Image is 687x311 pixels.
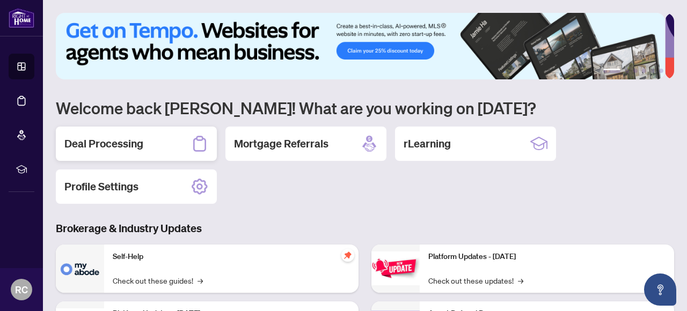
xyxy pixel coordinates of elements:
[341,249,354,262] span: pushpin
[642,69,646,73] button: 4
[113,251,350,263] p: Self-Help
[9,8,34,28] img: logo
[633,69,638,73] button: 3
[651,69,655,73] button: 5
[56,221,674,236] h3: Brokerage & Industry Updates
[113,275,203,286] a: Check out these guides!→
[371,251,420,285] img: Platform Updates - June 23, 2025
[15,282,28,297] span: RC
[625,69,629,73] button: 2
[428,251,666,263] p: Platform Updates - [DATE]
[56,98,674,118] h1: Welcome back [PERSON_NAME]! What are you working on [DATE]?
[659,69,663,73] button: 6
[64,179,138,194] h2: Profile Settings
[603,69,620,73] button: 1
[64,136,143,151] h2: Deal Processing
[234,136,328,151] h2: Mortgage Referrals
[198,275,203,286] span: →
[56,13,665,79] img: Slide 0
[644,273,676,306] button: Open asap
[518,275,523,286] span: →
[56,245,104,293] img: Self-Help
[428,275,523,286] a: Check out these updates!→
[404,136,451,151] h2: rLearning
